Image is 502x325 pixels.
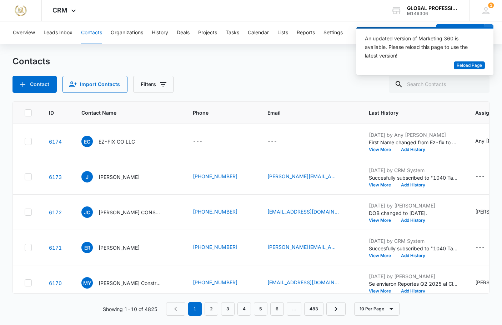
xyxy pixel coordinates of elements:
[389,76,490,93] input: Search Contacts
[99,244,140,251] p: [PERSON_NAME]
[205,302,218,316] a: Page 2
[369,174,458,181] p: Succesfully subscribed to "1040 Tax Clients ".
[49,280,62,286] a: Navigate to contact details page for Mann ys Construcción LLC
[152,21,168,44] button: History
[237,302,251,316] a: Page 4
[81,277,176,289] div: Contact Name - Mann ys Construcción LLC - Select to Edit Field
[99,138,135,145] p: EZ-FIX CO LLC
[354,302,400,316] button: 10 Per Page
[475,243,485,252] div: ---
[81,171,93,182] span: J
[193,208,237,215] a: [PHONE_NUMBER]
[369,289,396,293] button: View More
[111,21,143,44] button: Organizations
[369,218,396,222] button: View More
[44,21,72,44] button: Leads Inbox
[193,172,237,180] a: [PHONE_NUMBER]
[49,174,62,180] a: Navigate to contact details page for Juan
[475,172,498,181] div: Assigned To - - Select to Edit Field
[193,243,237,251] a: [PHONE_NUMBER]
[81,242,152,253] div: Contact Name - Eric Rogers - Select to Edit Field
[49,245,62,251] a: Navigate to contact details page for Eric Rogers
[396,147,430,152] button: Add History
[193,137,215,146] div: Phone - - Select to Edit Field
[304,302,323,316] a: Page 483
[270,302,284,316] a: Page 6
[193,243,250,252] div: Phone - 9093130741 - Select to Edit Field
[133,76,174,93] button: Filters
[369,209,458,217] p: DOB changed to [DATE].
[14,4,27,17] img: Manuel Sierra Does Marketing
[369,183,396,187] button: View More
[193,137,202,146] div: ---
[267,172,352,181] div: Email - juancarlos@gmail.com - Select to Edit Field
[369,147,396,152] button: View More
[267,172,339,180] a: [PERSON_NAME][EMAIL_ADDRESS][DOMAIN_NAME]
[81,277,93,289] span: My
[369,254,396,258] button: View More
[49,209,62,215] a: Navigate to contact details page for JJ CRUZ CONSTRUCTION LLC
[407,5,459,11] div: account name
[226,21,239,44] button: Tasks
[297,21,315,44] button: Reports
[396,183,430,187] button: Add History
[193,172,250,181] div: Phone - 8779875421 - Select to Edit Field
[221,302,235,316] a: Page 3
[12,56,50,67] h1: Contacts
[475,172,485,181] div: ---
[177,21,190,44] button: Deals
[267,208,352,216] div: Email - anariba.carlos81@yahoo.com - Select to Edit Field
[396,254,430,258] button: Add History
[277,21,288,44] button: Lists
[13,21,35,44] button: Overview
[99,209,163,216] p: [PERSON_NAME] CONSTRUCTION LLC
[369,280,458,287] p: Se enviaron Reportes Q2 2025 al Cliente con copia al Supervisor y Digitador.
[81,109,165,116] span: Contact Name
[193,279,237,286] a: [PHONE_NUMBER]
[103,305,157,313] p: Showing 1-10 of 4825
[407,11,459,16] div: account id
[81,206,176,218] div: Contact Name - JJ CRUZ CONSTRUCTION LLC - Select to Edit Field
[81,136,148,147] div: Contact Name - EZ-FIX CO LLC - Select to Edit Field
[369,202,458,209] p: [DATE] by [PERSON_NAME]
[369,237,458,245] p: [DATE] by CRM System
[81,206,93,218] span: JC
[166,302,346,316] nav: Pagination
[267,137,277,146] div: ---
[369,272,458,280] p: [DATE] by [PERSON_NAME]
[326,302,346,316] a: Next Page
[81,171,152,182] div: Contact Name - Juan - Select to Edit Field
[369,109,448,116] span: Last History
[267,208,339,215] a: [EMAIL_ADDRESS][DOMAIN_NAME]
[81,136,93,147] span: EC
[81,21,102,44] button: Contacts
[193,109,240,116] span: Phone
[198,21,217,44] button: Projects
[193,279,250,287] div: Phone - 5042317600 - Select to Edit Field
[369,245,458,252] p: Succesfully subscribed to "1040 Tax Clients ".
[62,76,127,93] button: Import Contacts
[52,6,67,14] span: CRM
[488,2,494,8] div: notifications count
[323,21,343,44] button: Settings
[248,21,269,44] button: Calendar
[396,218,430,222] button: Add History
[99,279,163,287] p: [PERSON_NAME] Construcción LLC
[267,279,339,286] a: [EMAIL_ADDRESS][DOMAIN_NAME]
[396,289,430,293] button: Add History
[457,62,482,69] span: Reload Page
[49,139,62,145] a: Navigate to contact details page for EZ-FIX CO LLC
[436,24,484,41] button: Add Contact
[188,302,202,316] em: 1
[49,109,54,116] span: ID
[267,243,339,251] a: [PERSON_NAME][EMAIL_ADDRESS][DOMAIN_NAME]
[12,76,57,93] button: Add Contact
[475,243,498,252] div: Assigned To - - Select to Edit Field
[369,131,458,139] p: [DATE] by Any [PERSON_NAME]
[99,173,140,181] p: [PERSON_NAME]
[254,302,267,316] a: Page 5
[267,243,352,252] div: Email - eric@trustedvirtualteam.com - Select to Edit Field
[454,61,485,70] button: Reload Page
[369,166,458,174] p: [DATE] by CRM System
[81,242,93,253] span: ER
